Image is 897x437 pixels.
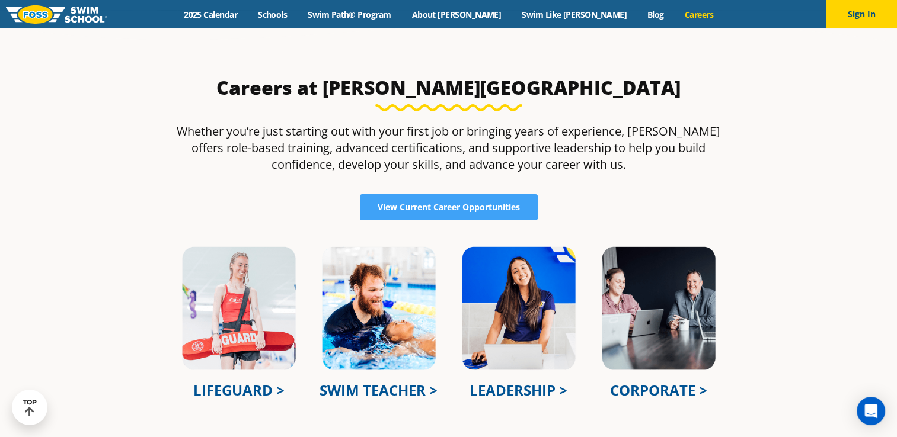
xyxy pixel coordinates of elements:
a: 2025 Calendar [174,9,248,20]
a: Schools [248,9,298,20]
p: Whether you’re just starting out with your first job or bringing years of experience, [PERSON_NAM... [169,123,729,173]
a: Careers [674,9,723,20]
span: View Current Career Opportunities [378,203,520,211]
a: Swim Like [PERSON_NAME] [512,9,637,20]
a: SWIM TEACHER > [320,380,438,400]
a: About [PERSON_NAME] [401,9,512,20]
img: FOSS Swim School Logo [6,5,107,24]
div: TOP [23,399,37,417]
div: Open Intercom Messenger [857,397,885,425]
a: LIFEGUARD > [193,380,285,400]
a: Swim Path® Program [298,9,401,20]
a: LEADERSHIP > [470,380,567,400]
a: Blog [637,9,674,20]
a: View Current Career Opportunities [360,194,538,220]
a: CORPORATE > [610,380,707,400]
h3: Careers at [PERSON_NAME][GEOGRAPHIC_DATA] [169,76,729,99]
